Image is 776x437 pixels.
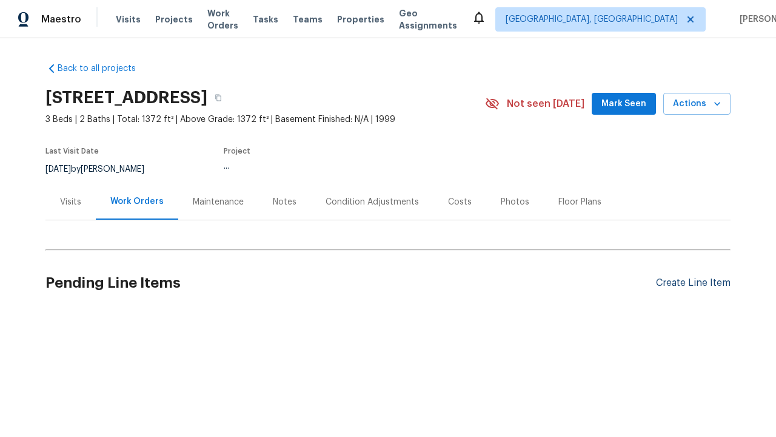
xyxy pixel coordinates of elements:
span: Work Orders [207,7,238,32]
div: Photos [501,196,529,208]
span: [DATE] [45,165,71,174]
span: Properties [337,13,384,25]
div: Condition Adjustments [326,196,419,208]
h2: [STREET_ADDRESS] [45,92,207,104]
span: Actions [673,97,721,112]
div: Work Orders [110,195,164,208]
div: Visits [60,196,81,208]
button: Copy Address [207,87,229,109]
div: Create Line Item [656,277,731,289]
div: Costs [448,196,472,208]
span: Visits [116,13,141,25]
div: by [PERSON_NAME] [45,162,159,177]
span: Project [224,147,250,155]
div: ... [224,162,457,171]
span: Teams [293,13,323,25]
span: Projects [155,13,193,25]
h2: Pending Line Items [45,255,656,311]
div: Floor Plans [558,196,601,208]
button: Actions [663,93,731,115]
span: Maestro [41,13,81,25]
a: Back to all projects [45,63,162,75]
div: Notes [273,196,296,208]
span: Last Visit Date [45,147,99,155]
span: Mark Seen [601,97,646,112]
span: [GEOGRAPHIC_DATA], [GEOGRAPHIC_DATA] [506,13,678,25]
button: Mark Seen [592,93,656,115]
span: Geo Assignments [399,7,457,32]
span: Tasks [253,15,278,24]
span: Not seen [DATE] [507,98,584,110]
div: Maintenance [193,196,244,208]
span: 3 Beds | 2 Baths | Total: 1372 ft² | Above Grade: 1372 ft² | Basement Finished: N/A | 1999 [45,113,485,126]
